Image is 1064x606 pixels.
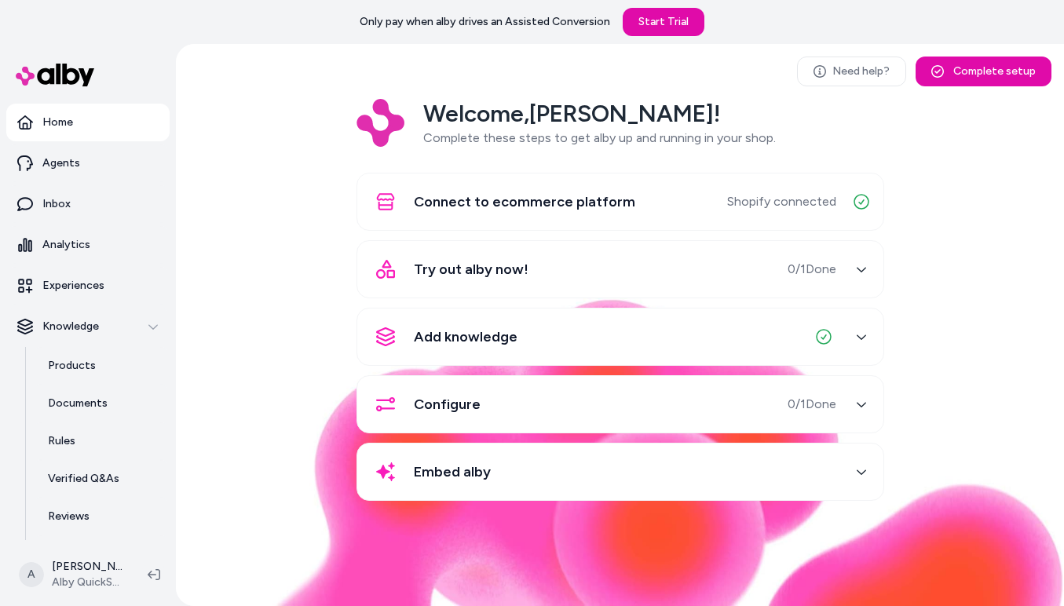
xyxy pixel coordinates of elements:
p: Documents [48,396,108,411]
a: Start Trial [623,8,704,36]
a: Inbox [6,185,170,223]
button: A[PERSON_NAME]Alby QuickStart Store [9,549,135,600]
p: Rules [48,433,75,449]
span: Alby QuickStart Store [52,575,122,590]
p: Reviews [48,509,90,524]
img: Logo [356,99,404,147]
p: Experiences [42,278,104,294]
h2: Welcome, [PERSON_NAME] ! [423,99,776,129]
a: Need help? [797,57,906,86]
a: Verified Q&As [32,460,170,498]
img: alby Bubble [176,298,1064,606]
p: Home [42,115,73,130]
button: Add knowledge [367,318,874,356]
button: Complete setup [916,57,1051,86]
span: 0 / 1 Done [788,260,836,279]
img: alby Logo [16,64,94,86]
span: Embed alby [414,461,491,483]
p: Agents [42,155,80,171]
p: Only pay when alby drives an Assisted Conversion [360,14,610,30]
a: Home [6,104,170,141]
button: Embed alby [367,453,874,491]
span: Configure [414,393,481,415]
a: Reviews [32,498,170,535]
p: Inbox [42,196,71,212]
a: Experiences [6,267,170,305]
span: Try out alby now! [414,258,528,280]
button: Connect to ecommerce platformShopify connected [367,183,874,221]
button: Knowledge [6,308,170,345]
p: Products [48,358,96,374]
a: Documents [32,385,170,422]
p: Analytics [42,237,90,253]
a: Rules [32,422,170,460]
span: Complete these steps to get alby up and running in your shop. [423,130,776,145]
span: 0 / 1 Done [788,395,836,414]
a: Agents [6,144,170,182]
button: Configure0/1Done [367,385,874,423]
span: Connect to ecommerce platform [414,191,635,213]
p: [PERSON_NAME] [52,559,122,575]
span: Shopify connected [727,192,836,211]
a: Products [32,347,170,385]
p: Verified Q&As [48,471,119,487]
span: A [19,562,44,587]
span: Add knowledge [414,326,517,348]
p: Knowledge [42,319,99,334]
button: Try out alby now!0/1Done [367,250,874,288]
a: Analytics [6,226,170,264]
